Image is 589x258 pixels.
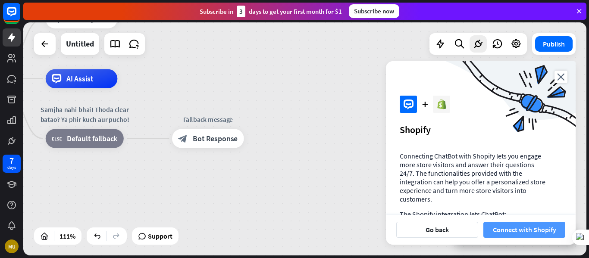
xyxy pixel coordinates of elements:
[349,4,399,18] div: Subscribe now
[555,71,567,83] i: close
[237,6,245,17] div: 3
[7,165,16,171] div: days
[165,115,251,124] div: Fallback message
[38,105,131,124] div: Samjha nahi bhai! Thoda clear batao? Ya phir kuch aur pucho!
[57,229,78,243] div: 111%
[52,14,61,24] i: block_bot_response
[193,134,238,143] span: Bot Response
[66,74,94,84] span: AI Assist
[483,222,565,238] button: Connect with Shopify
[7,3,33,29] button: Open LiveChat chat widget
[400,124,562,136] div: Shopify
[5,239,19,253] div: MU
[66,33,94,55] div: Untitled
[396,222,478,238] button: Go back
[3,155,21,173] a: 7 days
[400,152,548,203] p: Connecting ChatBot with Shopify lets you engage more store visitors and answer their questions 24...
[148,229,172,243] span: Support
[67,134,118,143] span: Default fallback
[400,210,548,218] p: The Shopify integration lets ChatBot:
[178,134,188,143] i: block_bot_response
[9,157,14,165] div: 7
[52,134,62,143] i: block_fallback
[200,6,342,17] div: Subscribe in days to get your first month for $1
[66,14,111,24] span: Bot Response
[422,102,428,107] i: plus
[535,36,573,52] button: Publish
